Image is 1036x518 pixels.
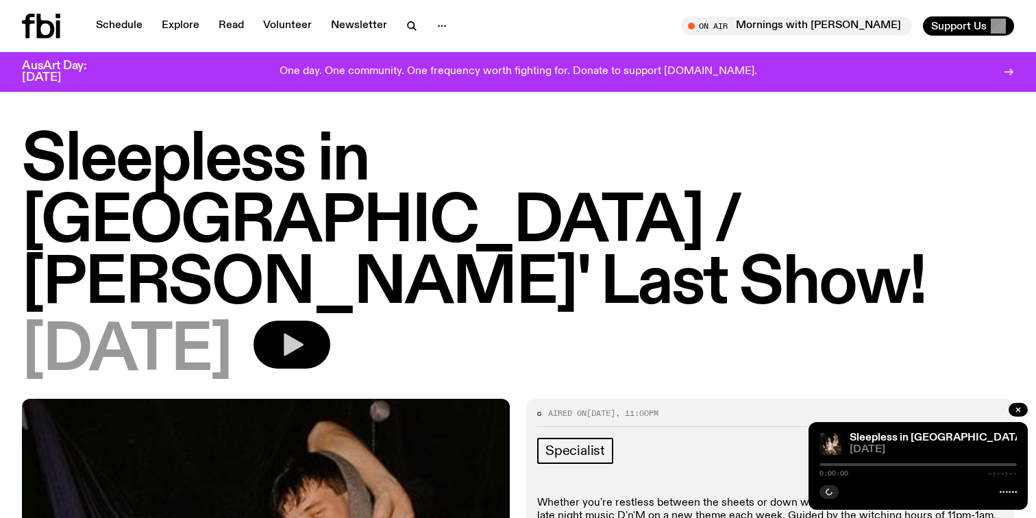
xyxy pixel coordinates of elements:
a: Explore [153,16,208,36]
button: On AirMornings with [PERSON_NAME] [681,16,912,36]
a: Schedule [88,16,151,36]
a: Read [210,16,252,36]
span: Specialist [545,443,605,458]
span: , 11:00pm [615,408,658,419]
span: [DATE] [587,408,615,419]
h1: Sleepless in [GEOGRAPHIC_DATA] / [PERSON_NAME]' Last Show! [22,130,1014,315]
a: Specialist [537,438,613,464]
span: 0:00:00 [819,470,848,477]
a: Sleepless in [GEOGRAPHIC_DATA] [850,432,1026,443]
span: -:--:-- [988,470,1017,477]
span: Support Us [931,20,987,32]
a: Newsletter [323,16,395,36]
span: [DATE] [850,445,1017,455]
a: Volunteer [255,16,320,36]
h3: AusArt Day: [DATE] [22,60,110,84]
span: Aired on [548,408,587,419]
span: [DATE] [22,321,232,382]
button: Support Us [923,16,1014,36]
img: Marcus Whale is on the left, bent to his knees and arching back with a gleeful look his face He i... [819,433,841,455]
p: One day. One community. One frequency worth fighting for. Donate to support [DOMAIN_NAME]. [280,66,757,78]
